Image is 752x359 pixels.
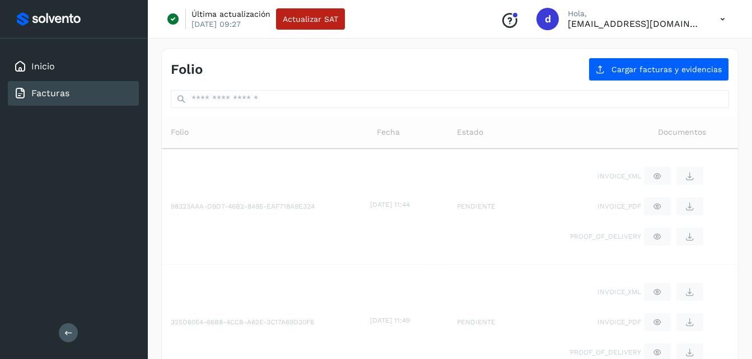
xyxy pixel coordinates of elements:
[171,126,189,138] span: Folio
[597,201,641,211] span: INVOICE_PDF
[570,347,641,357] span: PROOF_OF_DELIVERY
[611,65,722,73] span: Cargar facturas y evidencias
[588,58,729,81] button: Cargar facturas y evidencias
[597,287,641,297] span: INVOICE_XML
[377,126,400,138] span: Fecha
[31,61,55,72] a: Inicio
[370,315,445,325] div: [DATE] 11:49
[597,317,641,327] span: INVOICE_PDF
[31,88,69,98] a: Facturas
[8,54,139,79] div: Inicio
[171,62,203,78] h4: Folio
[162,149,368,264] td: 98323AAA-D9D7-46B2-8495-EAF718A9E324
[191,19,241,29] p: [DATE] 09:27
[597,171,641,181] span: INVOICE_XML
[276,8,345,30] button: Actualizar SAT
[568,9,702,18] p: Hola,
[370,200,445,210] div: [DATE] 11:44
[448,149,520,264] td: PENDIENTE
[8,81,139,106] div: Facturas
[570,232,641,242] span: PROOF_OF_DELIVERY
[658,126,706,138] span: Documentos
[457,126,483,138] span: Estado
[568,18,702,29] p: direccion@temmsa.com.mx
[191,9,270,19] p: Última actualización
[283,15,338,23] span: Actualizar SAT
